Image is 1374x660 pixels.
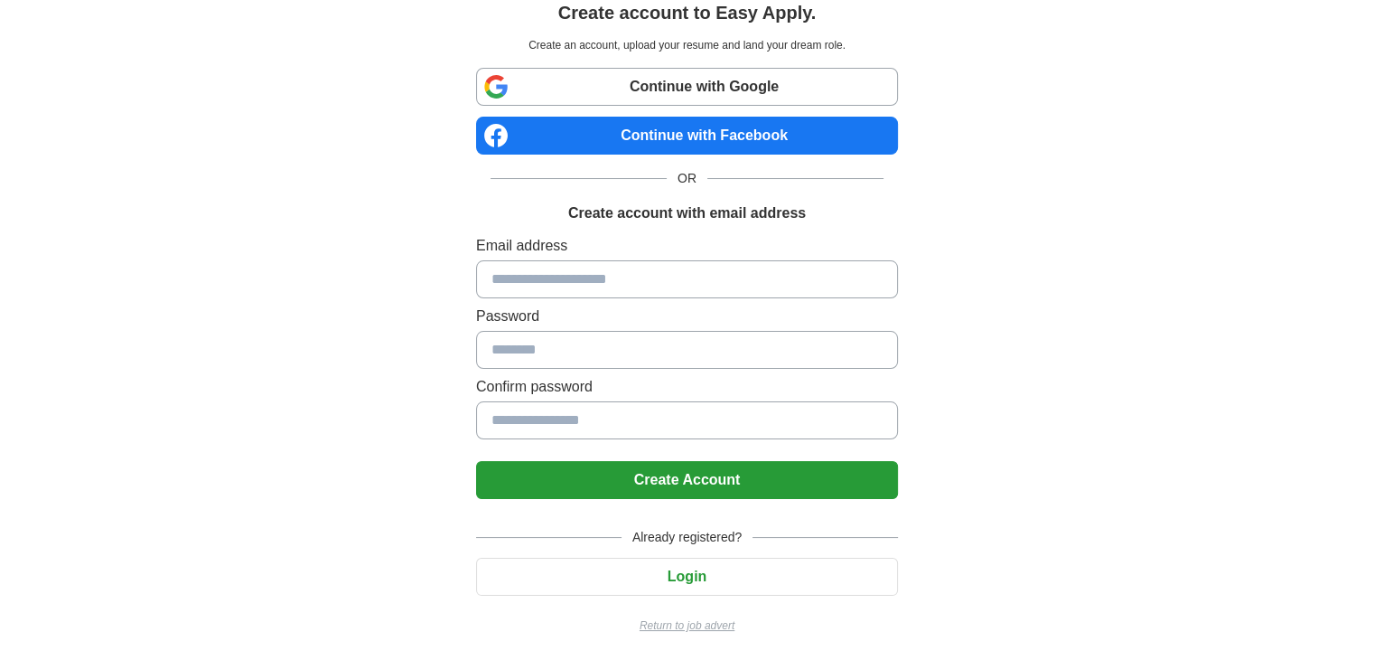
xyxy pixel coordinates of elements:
[476,117,898,155] a: Continue with Facebook
[476,306,898,327] label: Password
[476,461,898,499] button: Create Account
[476,569,898,584] a: Login
[476,68,898,106] a: Continue with Google
[667,169,707,188] span: OR
[622,528,752,547] span: Already registered?
[476,618,898,634] a: Return to job advert
[480,37,894,53] p: Create an account, upload your resume and land your dream role.
[476,376,898,398] label: Confirm password
[476,235,898,257] label: Email address
[568,203,806,224] h1: Create account with email address
[476,558,898,596] button: Login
